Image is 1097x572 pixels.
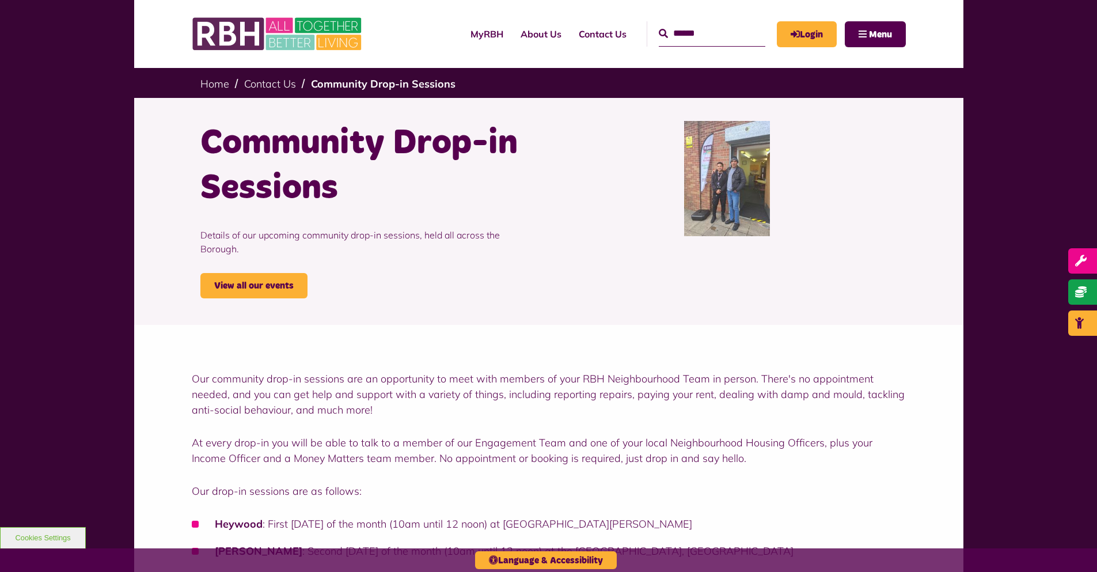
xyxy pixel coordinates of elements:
[475,551,617,569] button: Language & Accessibility
[200,273,308,298] a: View all our events
[200,121,540,211] h1: Community Drop-in Sessions
[1045,520,1097,572] iframe: Netcall Web Assistant for live chat
[215,544,302,558] strong: [PERSON_NAME]
[192,516,906,532] li: : First [DATE] of the month (10am until 12 noon) at [GEOGRAPHIC_DATA][PERSON_NAME]
[200,77,229,90] a: Home
[244,77,296,90] a: Contact Us
[512,18,570,50] a: About Us
[570,18,635,50] a: Contact Us
[845,21,906,47] button: Navigation
[462,18,512,50] a: MyRBH
[192,543,906,559] li: : Second [DATE] of the month (10am until 12 noon) at the [GEOGRAPHIC_DATA], [GEOGRAPHIC_DATA]
[777,21,837,47] a: MyRBH
[200,211,540,273] p: Details of our upcoming community drop-in sessions, held all across the Borough.
[192,371,906,418] p: Our community drop-in sessions are an opportunity to meet with members of your RBH Neighbourhood ...
[869,30,892,39] span: Menu
[192,12,365,56] img: RBH
[684,121,770,236] img: Freehold Abdul
[215,517,263,531] strong: Heywood
[192,483,906,499] p: Our drop-in sessions are as follows:
[192,435,906,466] p: At every drop-in you will be able to talk to a member of our Engagement Team and one of your loca...
[311,77,455,90] a: Community Drop-in Sessions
